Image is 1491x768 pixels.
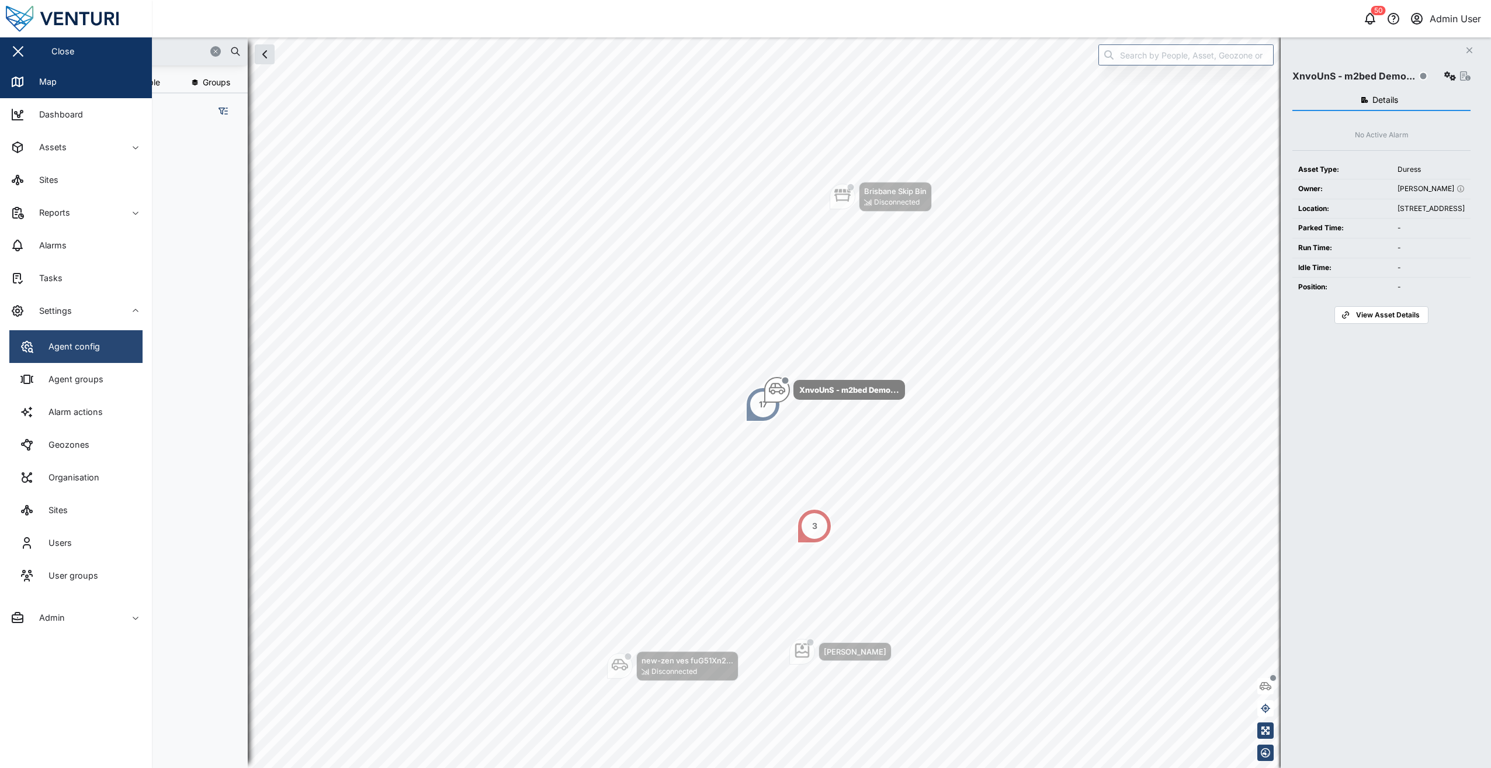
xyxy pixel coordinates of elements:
[30,305,72,317] div: Settings
[203,78,230,87] span: Groups
[1298,243,1386,254] div: Run Time:
[864,185,927,197] div: Brisbane Skip Bin
[642,655,733,666] div: new-zen ves fuG51Xn2...
[607,651,738,681] div: Map marker
[1409,11,1482,27] button: Admin User
[1398,164,1465,175] div: Duress
[9,527,143,559] a: Users
[1398,262,1465,274] div: -
[30,239,67,252] div: Alarms
[30,141,67,154] div: Assets
[1298,184,1386,195] div: Owner:
[40,373,103,386] div: Agent groups
[1298,164,1386,175] div: Asset Type:
[9,428,143,461] a: Geozones
[37,37,1491,768] canvas: Map
[1355,130,1409,141] div: No Active Alarm
[9,494,143,527] a: Sites
[40,340,100,353] div: Agent config
[9,363,143,396] a: Agent groups
[797,508,832,544] div: Map marker
[812,520,817,532] div: 3
[1298,282,1386,293] div: Position:
[1398,243,1465,254] div: -
[651,666,697,677] div: Disconnected
[40,569,98,582] div: User groups
[1098,44,1274,65] input: Search by People, Asset, Geozone or Place
[874,197,920,208] div: Disconnected
[799,384,899,396] div: XnvoUnS - m2bed Demo...
[30,611,65,624] div: Admin
[6,6,158,32] img: Main Logo
[764,377,905,403] div: Map marker
[51,45,74,58] div: Close
[30,108,83,121] div: Dashboard
[1334,306,1428,324] a: View Asset Details
[1298,223,1386,234] div: Parked Time:
[1398,203,1465,215] div: [STREET_ADDRESS]
[1398,282,1465,293] div: -
[9,330,143,363] a: Agent config
[40,438,89,451] div: Geozones
[9,396,143,428] a: Alarm actions
[40,537,72,549] div: Users
[1371,6,1386,15] div: 50
[9,559,143,592] a: User groups
[1298,203,1386,215] div: Location:
[9,461,143,494] a: Organisation
[1356,307,1420,323] span: View Asset Details
[40,504,68,517] div: Sites
[824,646,886,658] div: [PERSON_NAME]
[1298,262,1386,274] div: Idle Time:
[40,471,99,484] div: Organisation
[1430,12,1481,26] div: Admin User
[40,406,103,418] div: Alarm actions
[30,174,58,186] div: Sites
[789,639,892,665] div: Map marker
[30,206,70,219] div: Reports
[759,398,767,411] div: 17
[1372,96,1398,104] span: Details
[830,182,932,212] div: Map marker
[1292,69,1415,84] div: XnvoUnS - m2bed Demo...
[30,75,57,88] div: Map
[745,387,781,422] div: Map marker
[30,272,63,285] div: Tasks
[1398,223,1465,234] div: -
[1398,184,1465,195] div: [PERSON_NAME]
